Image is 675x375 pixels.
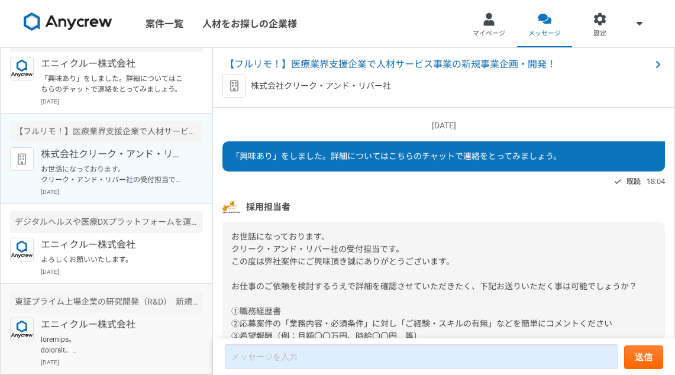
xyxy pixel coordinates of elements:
[24,12,112,31] img: 8DqYSo04kwAAAAASUVORK5CYII=
[10,238,34,261] img: logo_text_blue_01.png
[41,57,187,71] p: エニィクルー株式会社
[246,201,290,214] span: 採用担当者
[41,358,203,367] p: [DATE]
[41,238,187,252] p: エニィクルー株式会社
[593,29,606,38] span: 設定
[222,74,246,98] img: default_org_logo-42cde973f59100197ec2c8e796e4974ac8490bb5b08a0eb061ff975e4574aa76.png
[41,147,187,161] p: 株式会社クリーク・アンド・リバー社
[41,164,187,185] p: お世話になっております。 クリーク・アンド・リバー社の受付担当です。 この度は弊社案件にご興味頂き誠にありがとうございます。 お仕事のご依頼を検討するうえで詳細を確認させていただきたく、下記お送...
[528,29,561,38] span: メッセージ
[10,318,34,341] img: logo_text_blue_01.png
[473,29,505,38] span: マイページ
[10,57,34,80] img: logo_text_blue_01.png
[231,151,561,161] span: 「興味あり」をしました。詳細についてはこちらのチャットで連絡をとってみましょう。
[41,73,187,95] p: 「興味あり」をしました。詳細についてはこちらのチャットで連絡をとってみましょう。
[626,174,641,189] span: 既読
[222,119,665,132] p: [DATE]
[624,345,663,369] button: 送信
[41,97,203,106] p: [DATE]
[41,187,203,196] p: [DATE]
[10,211,203,233] div: デジタルヘルスや医療DXプラットフォームを運営企業：COOサポート（事業企画）
[10,291,203,313] div: 東証プライム上場企業の研究開発（R&D） 新規事業開発
[41,334,187,355] p: loremips。 dolorsit。 ametcons(adipisc elitse)doeius、temporincididuntutlaboreetdoloremagnaaliqua。 e...
[225,57,651,72] span: 【フルリモ！】医療業界支援企業で人材サービス事業の新規事業企画・開発！
[41,254,187,265] p: よろしくお願いいたします。
[10,147,34,171] img: default_org_logo-42cde973f59100197ec2c8e796e4974ac8490bb5b08a0eb061ff975e4574aa76.png
[251,80,391,92] p: 株式会社クリーク・アンド・リバー社
[647,176,665,187] span: 18:04
[222,198,240,216] img: a295da57-00b6-4b29-ba41-8cef463eb291.png
[41,318,187,332] p: エニィクルー株式会社
[41,267,203,276] p: [DATE]
[10,121,203,143] div: 【フルリモ！】医療業界支援企業で人材サービス事業の新規事業企画・開発！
